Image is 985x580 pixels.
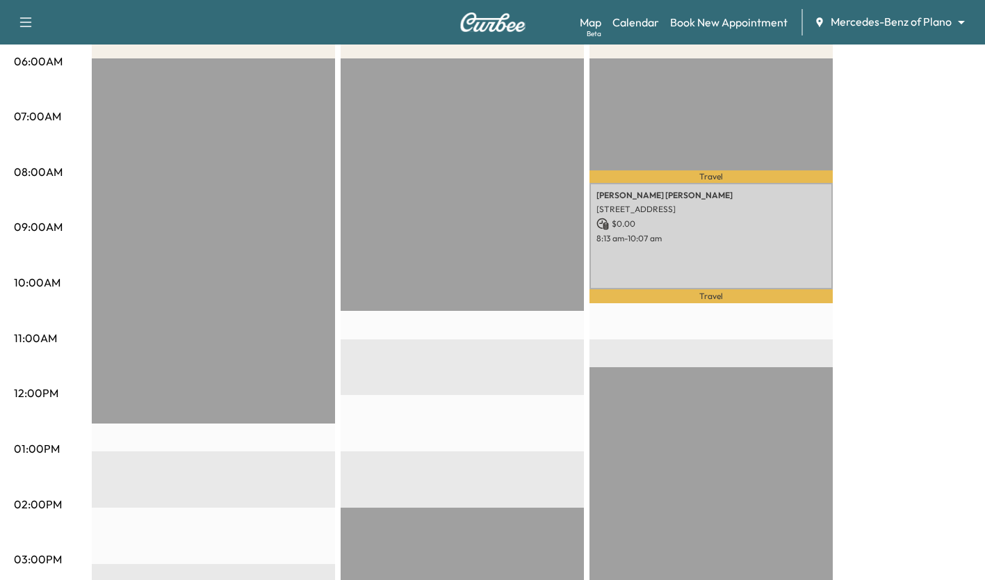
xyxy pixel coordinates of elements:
p: 02:00PM [14,496,62,513]
p: 06:00AM [14,53,63,70]
a: Book New Appointment [670,14,788,31]
p: 10:00AM [14,274,60,291]
p: $ 0.00 [596,218,826,230]
p: 8:13 am - 10:07 am [596,233,826,244]
p: 08:00AM [14,163,63,180]
span: Mercedes-Benz of Plano [831,14,952,30]
p: 03:00PM [14,551,62,567]
img: Curbee Logo [459,13,526,32]
div: Beta [587,29,601,39]
a: MapBeta [580,14,601,31]
p: 07:00AM [14,108,61,124]
p: 11:00AM [14,330,57,346]
p: 01:00PM [14,440,60,457]
p: Travel [589,289,833,303]
p: [PERSON_NAME] [PERSON_NAME] [596,190,826,201]
p: 12:00PM [14,385,58,401]
p: 09:00AM [14,218,63,235]
a: Calendar [612,14,659,31]
p: Travel [589,170,833,182]
p: [STREET_ADDRESS] [596,204,826,215]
